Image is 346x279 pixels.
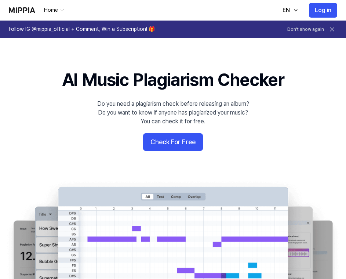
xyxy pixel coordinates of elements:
[9,7,35,13] img: logo
[97,99,249,126] div: Do you need a plagiarism check before releasing an album? Do you want to know if anyone has plagi...
[62,68,284,92] h1: AI Music Plagiarism Checker
[43,7,65,14] button: Home
[9,26,155,33] h1: Follow IG @mippia_official + Comment, Win a Subscription! 🎁
[309,3,337,18] button: Log in
[43,7,59,14] div: Home
[275,3,303,18] button: EN
[281,6,291,15] div: EN
[143,133,203,151] button: Check For Free
[287,26,324,33] button: Don't show again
